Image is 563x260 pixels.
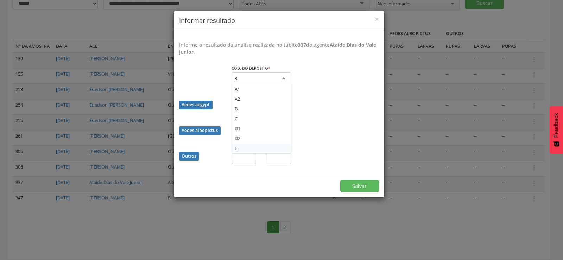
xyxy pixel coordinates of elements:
button: Feedback - Mostrar pesquisa [550,106,563,154]
div: D1 [232,123,291,133]
button: Salvar [340,180,379,192]
div: Aedes aegypt [179,101,213,109]
div: A1 [232,84,291,94]
div: E [232,143,291,153]
div: B [234,75,237,82]
b: Ataide Dias do Vale Junior [179,42,376,55]
span: × [375,14,379,24]
label: Cód. do depósito [232,65,270,71]
b: 337 [298,42,306,48]
div: B [232,104,291,114]
span: Feedback [553,113,559,138]
div: C [232,114,291,123]
p: Informe o resultado da análise realizada no tubito do agente . [179,42,379,56]
div: D2 [232,133,291,143]
div: Aedes albopictus [179,126,221,135]
div: Outros [179,152,199,161]
div: A2 [232,94,291,104]
button: Close [375,15,379,23]
h4: Informar resultado [179,16,379,25]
